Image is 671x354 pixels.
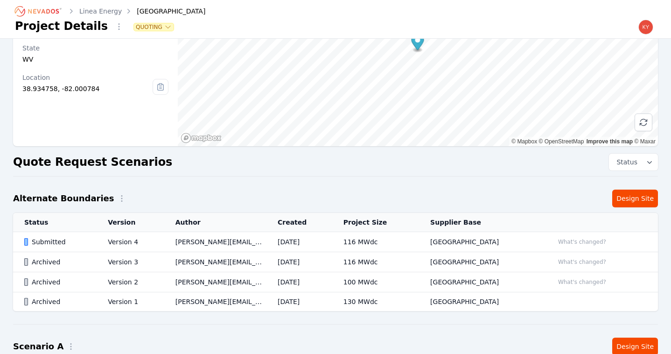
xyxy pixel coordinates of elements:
[15,19,108,34] h1: Project Details
[13,155,172,170] h2: Quote Request Scenarios
[13,232,658,252] tr: SubmittedVersion 4[PERSON_NAME][EMAIL_ADDRESS][PERSON_NAME][DOMAIN_NAME][DATE]116 MWdc[GEOGRAPHIC...
[332,272,419,292] td: 100 MWdc
[97,292,164,312] td: Version 1
[13,340,63,353] h2: Scenario A
[181,133,222,143] a: Mapbox homepage
[22,43,168,53] div: State
[24,257,92,267] div: Archived
[332,292,419,312] td: 130 MWdc
[22,55,168,64] div: WV
[22,84,153,93] div: 38.934758, -82.000784
[79,7,122,16] a: Linea Energy
[638,20,653,35] img: kyle.macdougall@nevados.solar
[613,157,637,167] span: Status
[266,272,332,292] td: [DATE]
[13,252,658,272] tr: ArchivedVersion 3[PERSON_NAME][EMAIL_ADDRESS][PERSON_NAME][DOMAIN_NAME][DATE]116 MWdc[GEOGRAPHIC_...
[164,252,266,272] td: [PERSON_NAME][EMAIL_ADDRESS][PERSON_NAME][DOMAIN_NAME]
[97,232,164,252] td: Version 4
[587,138,633,145] a: Improve this map
[419,213,543,232] th: Supplier Base
[412,34,424,53] div: Map marker
[24,277,92,287] div: Archived
[332,232,419,252] td: 116 MWdc
[164,292,266,312] td: [PERSON_NAME][EMAIL_ADDRESS][PERSON_NAME][DOMAIN_NAME]
[554,257,610,267] button: What's changed?
[419,272,543,292] td: [GEOGRAPHIC_DATA]
[332,213,419,232] th: Project Size
[97,252,164,272] td: Version 3
[266,213,332,232] th: Created
[13,213,97,232] th: Status
[22,73,153,82] div: Location
[609,154,658,170] button: Status
[164,213,266,232] th: Author
[266,252,332,272] td: [DATE]
[266,232,332,252] td: [DATE]
[511,138,537,145] a: Mapbox
[554,237,610,247] button: What's changed?
[134,23,174,31] button: Quoting
[15,4,205,19] nav: Breadcrumb
[97,272,164,292] td: Version 2
[634,138,656,145] a: Maxar
[13,292,658,312] tr: ArchivedVersion 1[PERSON_NAME][EMAIL_ADDRESS][PERSON_NAME][DOMAIN_NAME][DATE]130 MWdc[GEOGRAPHIC_...
[266,292,332,312] td: [DATE]
[13,272,658,292] tr: ArchivedVersion 2[PERSON_NAME][EMAIL_ADDRESS][PERSON_NAME][DOMAIN_NAME][DATE]100 MWdc[GEOGRAPHIC_...
[164,272,266,292] td: [PERSON_NAME][EMAIL_ADDRESS][PERSON_NAME][DOMAIN_NAME]
[97,213,164,232] th: Version
[24,297,92,306] div: Archived
[419,252,543,272] td: [GEOGRAPHIC_DATA]
[419,292,543,312] td: [GEOGRAPHIC_DATA]
[124,7,205,16] div: [GEOGRAPHIC_DATA]
[612,190,658,207] a: Design Site
[24,237,92,247] div: Submitted
[332,252,419,272] td: 116 MWdc
[164,232,266,252] td: [PERSON_NAME][EMAIL_ADDRESS][PERSON_NAME][DOMAIN_NAME]
[13,192,114,205] h2: Alternate Boundaries
[554,277,610,287] button: What's changed?
[539,138,584,145] a: OpenStreetMap
[419,232,543,252] td: [GEOGRAPHIC_DATA]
